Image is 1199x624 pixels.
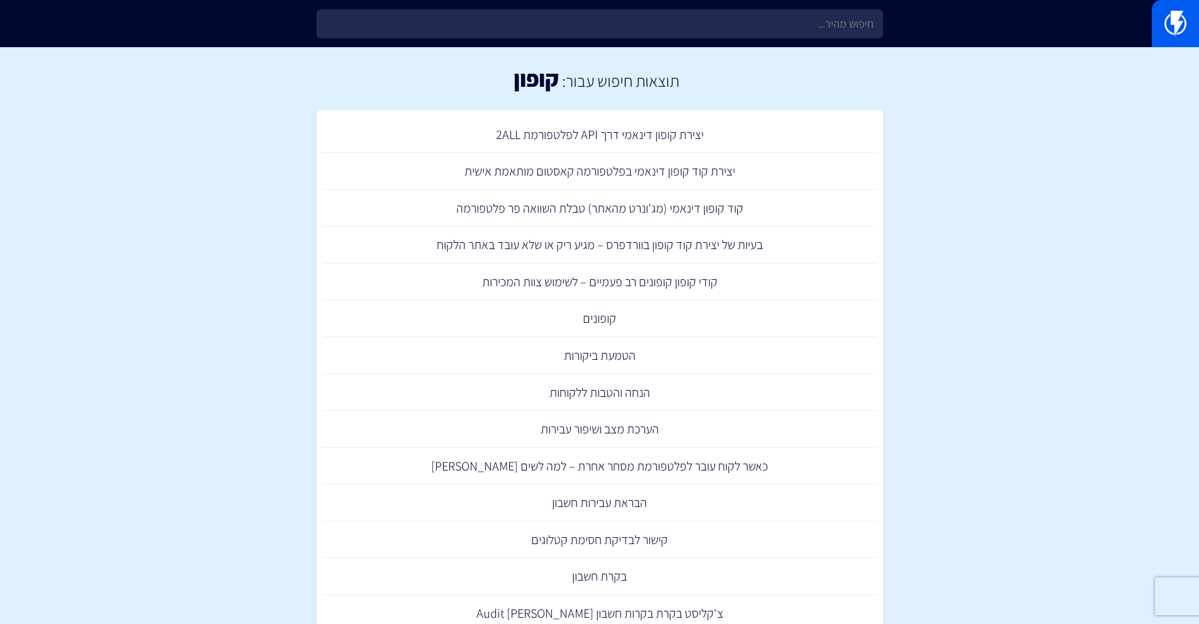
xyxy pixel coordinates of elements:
[323,337,877,374] a: הטמעת ביקורות
[317,9,883,38] input: חיפוש מהיר...
[514,66,559,91] h1: קופון
[323,226,877,264] a: בעיות של יצירת קוד קופון בוורדפרס – מגיע ריק או שלא עובד באתר הלקוח
[323,374,877,411] a: הנחה והטבות ללקוחות
[323,300,877,337] a: קופונים
[323,116,877,153] a: יצירת קופון דינאמי דרך API לפלטפורמת 2ALL
[323,448,877,485] a: כאשר לקוח עובר לפלטפורמת מסחר אחרת – למה לשים [PERSON_NAME]
[323,190,877,227] a: קוד קופון דינאמי (מג'ונרט מהאתר) טבלת השוואה פר פלטפורמה
[323,558,877,595] a: בקרת חשבון
[323,264,877,301] a: קודי קופון קופונים רב פעמיים – לשימוש צוות המכירות
[559,72,679,90] h2: תוצאות חיפוש עבור:
[323,521,877,559] a: קישור לבדיקת חסימת קטלוגים
[323,484,877,521] a: הבראת עבירות חשבון
[323,411,877,448] a: הערכת מצב ושיפור עבירות
[323,153,877,190] a: יצירת קוד קופון דינאמי בפלטפורמה קאסטום מותאמת אישית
